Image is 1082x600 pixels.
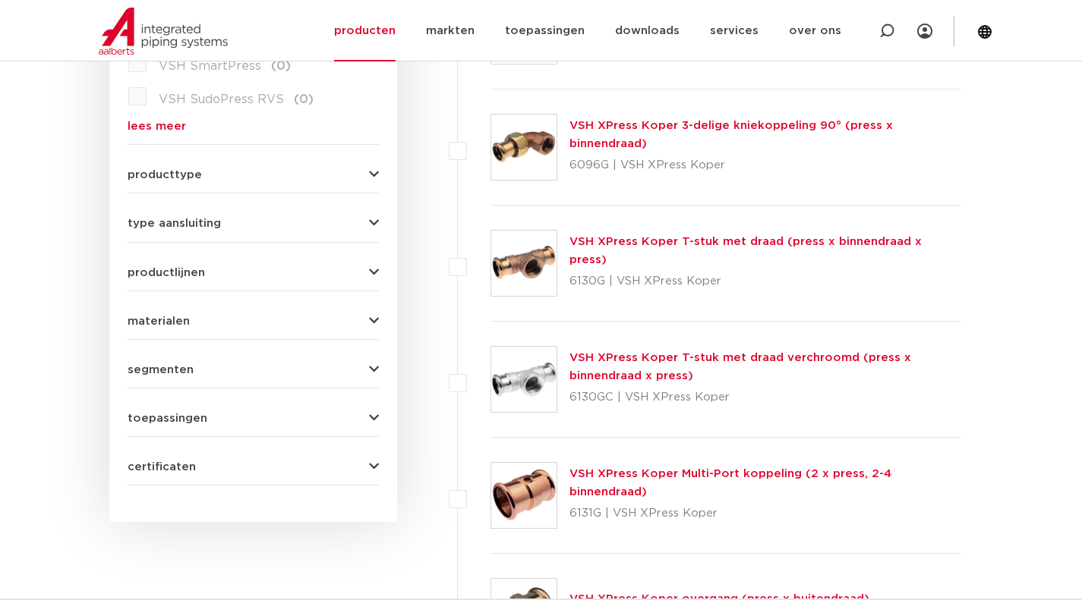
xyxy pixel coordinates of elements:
span: VSH SmartPress [159,60,261,72]
span: (0) [294,93,314,105]
p: 6131G | VSH XPress Koper [569,501,962,526]
button: producttype [128,169,379,181]
span: type aansluiting [128,218,221,229]
a: VSH XPress Koper 3-delige kniekoppeling 90° (press x binnendraad) [569,120,893,149]
button: type aansluiting [128,218,379,229]
span: (0) [271,60,291,72]
span: VSH SudoPress RVS [159,93,284,105]
span: segmenten [128,364,194,375]
a: VSH XPress Koper T-stuk met draad (press x binnendraad x press) [569,236,922,265]
button: productlijnen [128,267,379,278]
p: 6096G | VSH XPress Koper [569,153,962,177]
img: Thumbnail for VSH XPress Koper Multi-Port koppeling (2 x press, 2-4 binnendraad) [491,463,557,528]
img: Thumbnail for VSH XPress Koper T-stuk met draad (press x binnendraad x press) [491,231,557,296]
button: toepassingen [128,413,379,424]
img: Thumbnail for VSH XPress Koper 3-delige kniekoppeling 90° (press x binnendraad) [491,115,557,180]
span: certificaten [128,461,196,473]
a: VSH XPress Koper Multi-Port koppeling (2 x press, 2-4 binnendraad) [569,468,891,498]
span: toepassingen [128,413,207,424]
a: lees meer [128,121,379,132]
img: Thumbnail for VSH XPress Koper T-stuk met draad verchroomd (press x binnendraad x press) [491,347,557,412]
button: segmenten [128,364,379,375]
span: materialen [128,316,190,327]
button: materialen [128,316,379,327]
span: producttype [128,169,202,181]
p: 6130GC | VSH XPress Koper [569,385,962,410]
a: VSH XPress Koper T-stuk met draad verchroomd (press x binnendraad x press) [569,352,911,382]
span: productlijnen [128,267,205,278]
p: 6130G | VSH XPress Koper [569,269,962,294]
button: certificaten [128,461,379,473]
